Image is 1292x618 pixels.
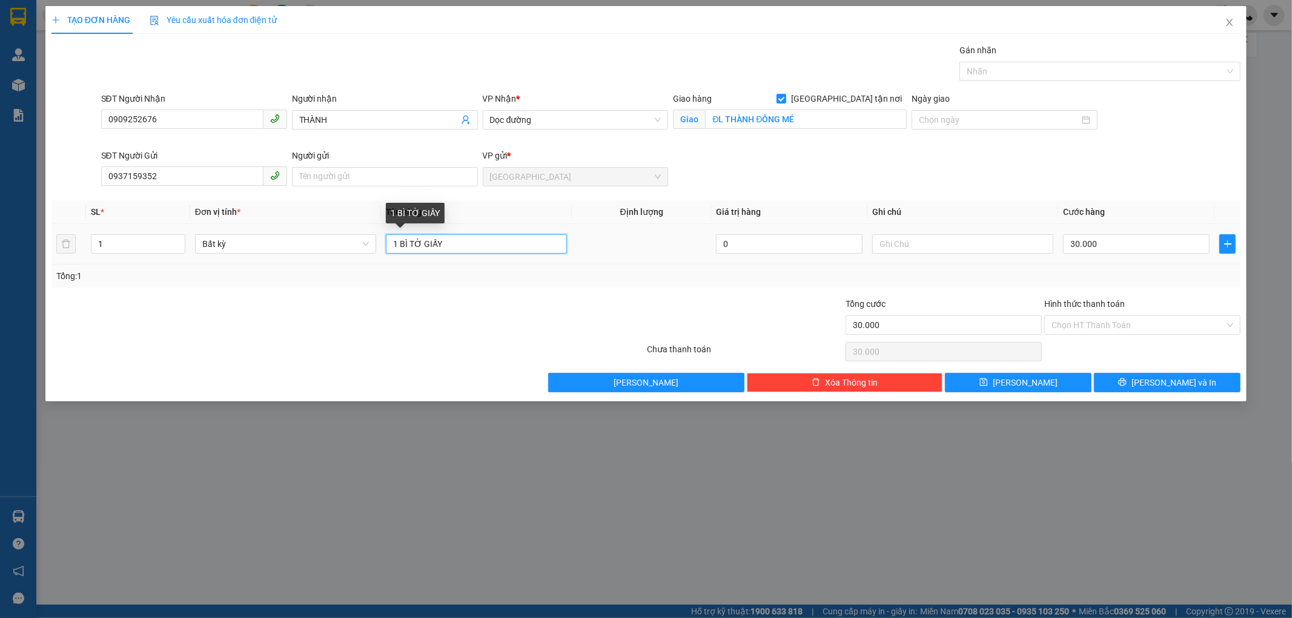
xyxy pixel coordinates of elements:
span: [GEOGRAPHIC_DATA] tận nơi [786,92,907,105]
button: delete [56,234,76,254]
input: VD: Bàn, Ghế [386,234,567,254]
span: Giá trị hàng [716,207,761,217]
span: user-add [461,115,471,125]
button: Close [1213,6,1247,40]
span: Yêu cầu xuất hóa đơn điện tử [150,15,277,25]
div: SĐT Người Nhận [101,92,287,105]
span: phone [270,114,280,123]
input: Ghi Chú [872,234,1053,254]
span: Dọc đường [490,111,661,129]
span: [PERSON_NAME] [614,376,678,389]
button: printer[PERSON_NAME] và In [1094,373,1241,392]
b: [DOMAIN_NAME] [102,46,167,56]
span: save [979,378,988,387]
span: phone [270,171,280,180]
span: printer [1118,378,1127,387]
span: [PERSON_NAME] [993,376,1058,389]
span: plus [51,16,60,24]
span: delete [812,378,820,387]
span: Tổng cước [846,299,886,309]
button: plus [1219,234,1236,254]
div: 1 BÌ TỜ GIẤY [386,203,445,223]
input: Giao tận nơi [705,110,907,129]
div: VP gửi [483,149,669,162]
th: Ghi chú [867,200,1058,224]
span: SL [91,207,101,217]
span: Định lượng [620,207,663,217]
span: TẠO ĐƠN HÀNG [51,15,130,25]
span: Đơn vị tính [195,207,240,217]
div: Chưa thanh toán [646,343,845,364]
img: icon [150,16,159,25]
label: Gán nhãn [959,45,996,55]
span: Giao hàng [673,94,712,104]
span: Giao [673,110,705,129]
button: [PERSON_NAME] [548,373,744,392]
span: Cước hàng [1063,207,1105,217]
div: Tổng: 1 [56,269,499,283]
span: Bất kỳ [202,235,369,253]
span: Sài Gòn [490,168,661,186]
label: Hình thức thanh toán [1044,299,1125,309]
span: [PERSON_NAME] và In [1131,376,1216,389]
span: VP Nhận [483,94,517,104]
span: close [1225,18,1234,27]
div: SĐT Người Gửi [101,149,287,162]
b: Gửi khách hàng [75,18,120,74]
div: Người gửi [292,149,478,162]
li: (c) 2017 [102,58,167,73]
span: plus [1220,239,1235,249]
button: deleteXóa Thông tin [747,373,943,392]
input: 0 [716,234,863,254]
button: save[PERSON_NAME] [945,373,1092,392]
span: Xóa Thông tin [825,376,878,389]
img: logo.jpg [131,15,161,44]
input: Ngày giao [919,113,1079,127]
div: Người nhận [292,92,478,105]
b: Xe Đăng Nhân [15,78,53,135]
label: Ngày giao [912,94,950,104]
